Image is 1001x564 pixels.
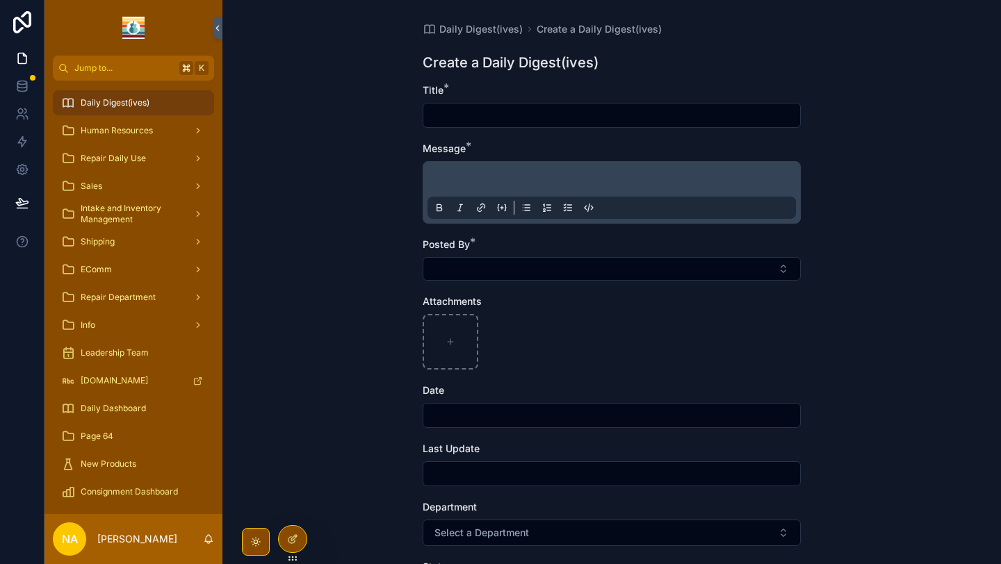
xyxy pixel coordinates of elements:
[423,501,477,513] span: Department
[53,118,214,143] a: Human Resources
[81,431,113,442] span: Page 64
[53,90,214,115] a: Daily Digest(ives)
[53,340,214,365] a: Leadership Team
[81,292,156,303] span: Repair Department
[81,320,95,331] span: Info
[439,22,523,36] span: Daily Digest(ives)
[53,174,214,199] a: Sales
[62,531,78,547] span: NA
[423,22,523,36] a: Daily Digest(ives)
[423,53,599,72] h1: Create a Daily Digest(ives)
[81,125,153,136] span: Human Resources
[196,63,207,74] span: K
[81,203,182,225] span: Intake and Inventory Management
[122,17,145,39] img: App logo
[423,238,470,250] span: Posted By
[53,313,214,338] a: Info
[97,532,177,546] p: [PERSON_NAME]
[81,486,178,497] span: Consignment Dashboard
[81,375,148,386] span: [DOMAIN_NAME]
[81,181,102,192] span: Sales
[53,56,214,81] button: Jump to...K
[53,451,214,476] a: New Products
[53,368,214,393] a: [DOMAIN_NAME]
[74,63,174,74] span: Jump to...
[423,520,801,546] button: Select Button
[53,229,214,254] a: Shipping
[53,146,214,171] a: Repair Daily Use
[423,295,482,307] span: Attachments
[537,22,662,36] a: Create a Daily Digest(ives)
[53,479,214,504] a: Consignment Dashboard
[423,384,444,396] span: Date
[44,81,222,514] div: scrollable content
[81,153,146,164] span: Repair Daily Use
[81,236,115,247] span: Shipping
[53,285,214,310] a: Repair Department
[81,97,149,108] span: Daily Digest(ives)
[423,442,480,454] span: Last Update
[53,257,214,282] a: EComm
[53,201,214,226] a: Intake and Inventory Management
[53,424,214,449] a: Page 64
[81,347,149,358] span: Leadership Team
[423,142,466,154] span: Message
[81,264,112,275] span: EComm
[81,403,146,414] span: Daily Dashboard
[81,458,136,470] span: New Products
[423,257,801,281] button: Select Button
[423,84,443,96] span: Title
[53,396,214,421] a: Daily Dashboard
[434,526,529,540] span: Select a Department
